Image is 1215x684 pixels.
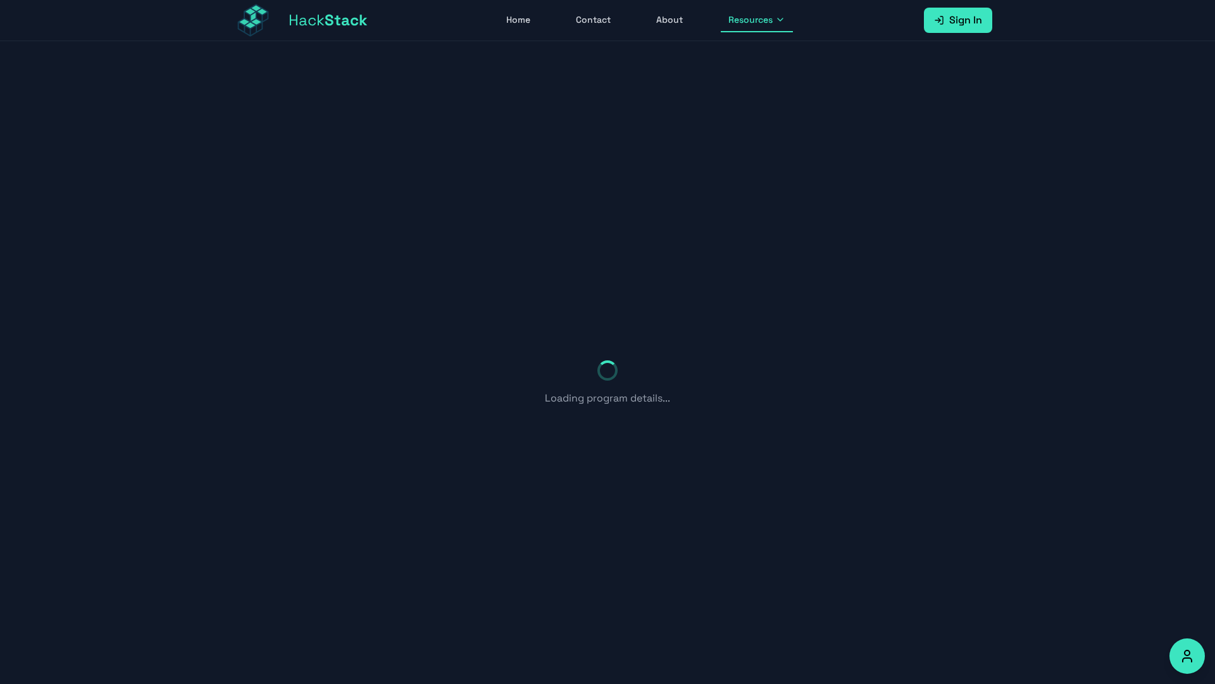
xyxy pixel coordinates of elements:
span: Hack [289,10,368,30]
a: Home [499,8,538,32]
button: Accessibility Options [1169,638,1205,674]
a: Sign In [924,8,992,33]
a: Contact [568,8,618,32]
button: Resources [721,8,793,32]
p: Loading program details... [545,391,670,406]
span: Resources [728,13,773,26]
span: Stack [325,10,368,30]
a: About [649,8,690,32]
span: Sign In [949,13,982,28]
